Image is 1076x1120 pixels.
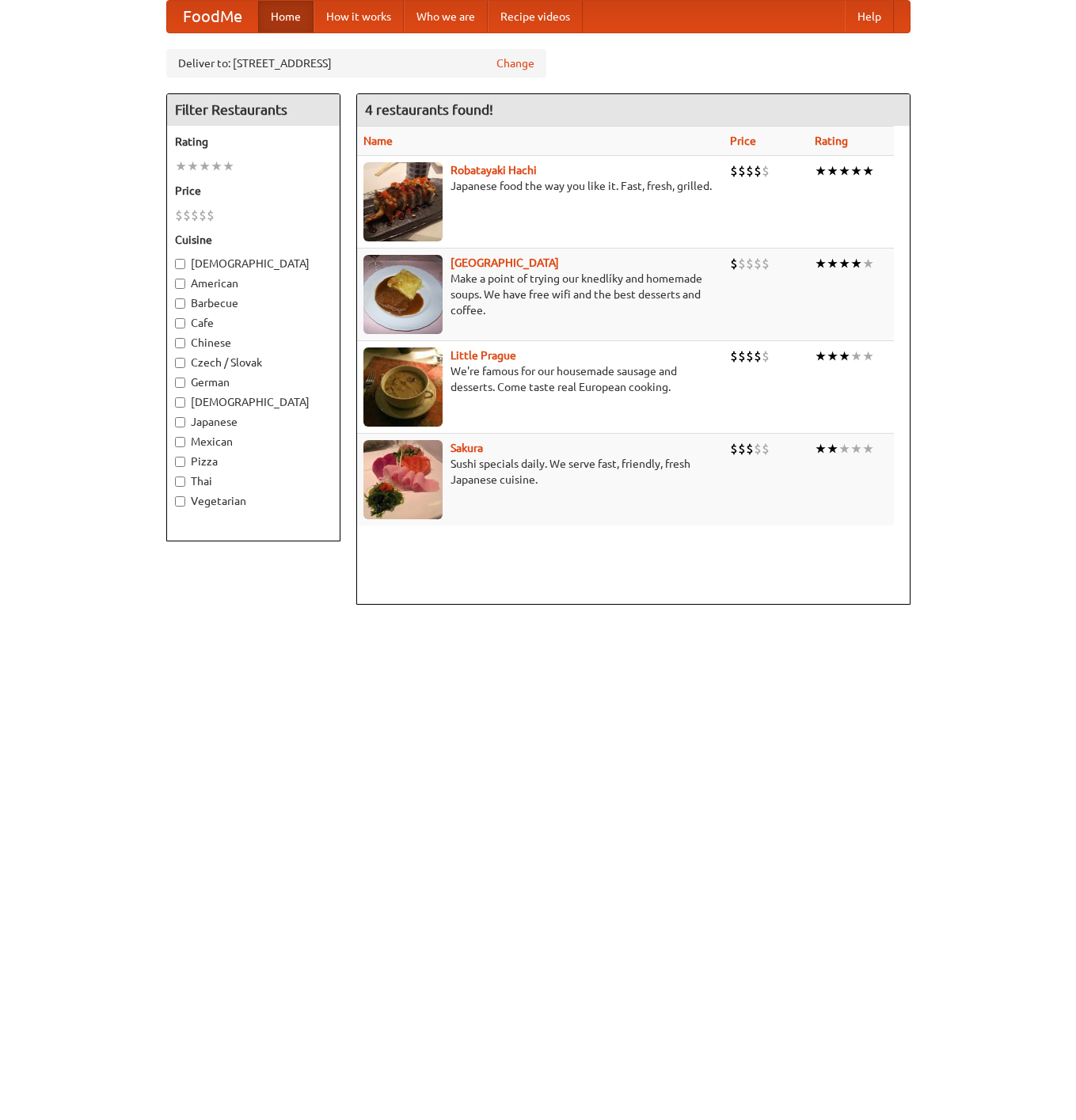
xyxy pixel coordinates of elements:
[175,437,185,447] input: Mexican
[862,347,874,365] li: ★
[175,315,332,331] label: Cafe
[746,162,754,180] li: $
[762,440,770,457] li: $
[838,347,850,365] li: ★
[175,134,332,150] h5: Rating
[175,207,183,224] li: $
[363,363,718,395] p: We're famous for our housemade sausage and desserts. Come taste real European cooking.
[175,374,332,390] label: German
[850,440,862,457] li: ★
[175,454,332,469] label: Pizza
[175,417,185,427] input: Japanese
[862,162,874,180] li: ★
[175,298,185,309] input: Barbecue
[363,456,718,488] p: Sushi specials daily. We serve fast, friendly, fresh Japanese cuisine.
[738,255,746,272] li: $
[175,295,332,311] label: Barbecue
[738,162,746,180] li: $
[451,256,559,269] a: [GEOGRAPHIC_DATA]
[363,271,718,318] p: Make a point of trying our knedlíky and homemade soups. We have free wifi and the best desserts a...
[488,1,583,32] a: Recipe videos
[730,347,738,365] li: $
[827,255,838,272] li: ★
[762,255,770,272] li: $
[815,440,827,457] li: ★
[183,207,191,224] li: $
[862,255,874,272] li: ★
[175,183,332,199] h5: Price
[175,378,185,388] input: German
[199,158,211,175] li: ★
[175,394,332,410] label: [DEMOGRAPHIC_DATA]
[363,440,443,519] img: sakura.jpg
[175,355,332,370] label: Czech / Slovak
[363,162,443,241] img: robatayaki.jpg
[827,440,838,457] li: ★
[199,207,207,224] li: $
[222,158,234,175] li: ★
[175,397,185,408] input: [DEMOGRAPHIC_DATA]
[363,178,718,194] p: Japanese food the way you like it. Fast, fresh, grilled.
[815,347,827,365] li: ★
[815,162,827,180] li: ★
[363,255,443,334] img: czechpoint.jpg
[746,440,754,457] li: $
[258,1,314,32] a: Home
[314,1,404,32] a: How it works
[850,255,862,272] li: ★
[815,255,827,272] li: ★
[175,256,332,271] label: [DEMOGRAPHIC_DATA]
[827,347,838,365] li: ★
[754,162,762,180] li: $
[175,457,185,467] input: Pizza
[175,318,185,328] input: Cafe
[175,338,185,348] input: Chinese
[827,162,838,180] li: ★
[730,255,738,272] li: $
[167,94,340,126] h4: Filter Restaurants
[175,493,332,509] label: Vegetarian
[738,440,746,457] li: $
[207,207,215,224] li: $
[365,102,493,117] ng-pluralize: 4 restaurants found!
[451,164,537,177] a: Robatayaki Hachi
[754,347,762,365] li: $
[404,1,488,32] a: Who we are
[211,158,222,175] li: ★
[730,162,738,180] li: $
[838,440,850,457] li: ★
[166,49,546,78] div: Deliver to: [STREET_ADDRESS]
[730,135,756,147] a: Price
[175,232,332,248] h5: Cuisine
[363,135,393,147] a: Name
[862,440,874,457] li: ★
[838,162,850,180] li: ★
[754,440,762,457] li: $
[175,414,332,430] label: Japanese
[175,358,185,368] input: Czech / Slovak
[845,1,894,32] a: Help
[754,255,762,272] li: $
[746,255,754,272] li: $
[746,347,754,365] li: $
[175,275,332,291] label: American
[191,207,199,224] li: $
[815,135,848,147] a: Rating
[175,259,185,269] input: [DEMOGRAPHIC_DATA]
[175,279,185,289] input: American
[850,347,862,365] li: ★
[175,496,185,507] input: Vegetarian
[730,440,738,457] li: $
[451,349,516,362] a: Little Prague
[175,158,187,175] li: ★
[175,476,185,487] input: Thai
[838,255,850,272] li: ★
[187,158,199,175] li: ★
[762,347,770,365] li: $
[363,347,443,427] img: littleprague.jpg
[850,162,862,180] li: ★
[496,55,534,71] a: Change
[175,434,332,450] label: Mexican
[175,473,332,489] label: Thai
